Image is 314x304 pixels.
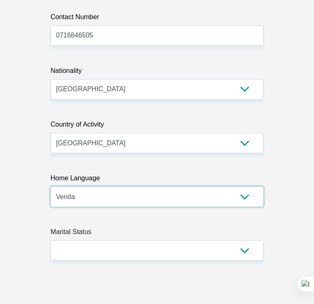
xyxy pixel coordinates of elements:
[51,25,263,46] input: Contact Number
[51,120,263,133] label: Country of Activity
[51,66,263,79] label: Nationality
[51,12,263,25] label: Contact Number
[51,173,263,187] label: Home Language
[51,227,263,240] label: Marital Status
